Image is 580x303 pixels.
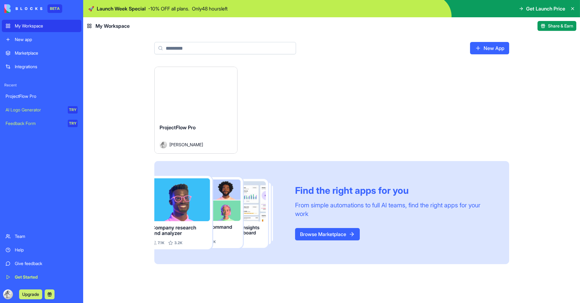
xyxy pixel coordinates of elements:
[537,21,576,31] button: Share & Earn
[2,244,81,256] a: Help
[192,5,228,12] p: Only 48 hours left
[526,5,565,12] span: Get Launch Price
[2,20,81,32] a: My Workspace
[154,67,237,154] a: ProjectFlow ProAvatar[PERSON_NAME]
[97,5,146,12] span: Launch Week Special
[2,271,81,283] a: Get Started
[15,233,78,239] div: Team
[6,120,63,127] div: Feedback Form
[2,104,81,116] a: AI Logo GeneratorTRY
[2,83,81,88] span: Recent
[295,185,494,196] div: Find the right apps for you
[2,117,81,130] a: Feedback FormTRY
[548,23,573,29] span: Share & Earn
[2,60,81,73] a: Integrations
[15,247,78,253] div: Help
[68,106,78,114] div: TRY
[19,289,42,299] button: Upgrade
[2,90,81,102] a: ProjectFlow Pro
[15,23,78,29] div: My Workspace
[6,93,78,99] div: ProjectFlow Pro
[68,120,78,127] div: TRY
[19,291,42,297] a: Upgrade
[47,4,62,13] div: BETA
[148,5,189,12] p: - 10 % OFF all plans.
[2,230,81,243] a: Team
[295,228,360,240] a: Browse Marketplace
[169,141,203,148] span: [PERSON_NAME]
[295,201,494,218] div: From simple automations to full AI teams, find the right apps for your work
[2,257,81,270] a: Give feedback
[95,22,130,30] span: My Workspace
[88,5,94,12] span: 🚀
[15,274,78,280] div: Get Started
[6,107,63,113] div: AI Logo Generator
[470,42,509,54] a: New App
[160,141,167,148] img: Avatar
[3,289,13,299] img: ACg8ocKn2WMQfXNMUPKUnmF349EVsAyHbrn8zqU9KUhqioWNYCg0yJ3a=s96-c
[15,64,78,70] div: Integrations
[4,4,62,13] a: BETA
[154,176,285,250] img: Frame_181_egmpey.png
[2,47,81,59] a: Marketplace
[15,260,78,267] div: Give feedback
[15,50,78,56] div: Marketplace
[15,36,78,43] div: New app
[4,4,43,13] img: logo
[2,33,81,46] a: New app
[160,124,196,131] span: ProjectFlow Pro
